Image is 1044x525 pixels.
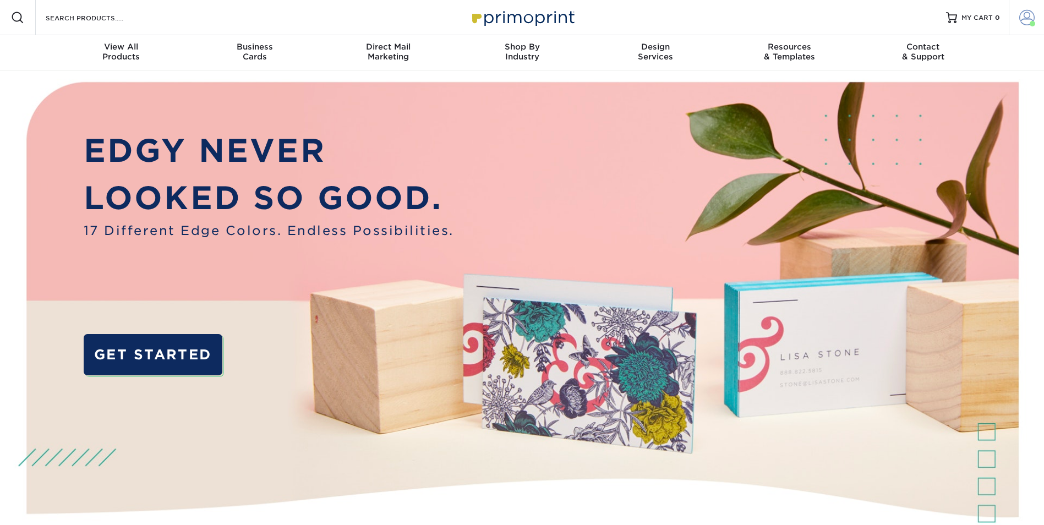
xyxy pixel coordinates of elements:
img: Primoprint [467,6,577,29]
a: BusinessCards [188,35,321,70]
span: 0 [995,14,1000,21]
div: Services [589,42,723,62]
span: 17 Different Edge Colors. Endless Possibilities. [84,221,454,240]
div: & Support [856,42,990,62]
a: Resources& Templates [723,35,856,70]
span: Contact [856,42,990,52]
a: Contact& Support [856,35,990,70]
div: & Templates [723,42,856,62]
span: Design [589,42,723,52]
a: View AllProducts [54,35,188,70]
span: Direct Mail [321,42,455,52]
div: Industry [455,42,589,62]
a: DesignServices [589,35,723,70]
div: Marketing [321,42,455,62]
input: SEARCH PRODUCTS..... [45,11,152,24]
div: Cards [188,42,321,62]
a: Direct MailMarketing [321,35,455,70]
div: Products [54,42,188,62]
span: Business [188,42,321,52]
a: Shop ByIndustry [455,35,589,70]
span: MY CART [961,13,993,23]
span: Shop By [455,42,589,52]
span: Resources [723,42,856,52]
p: LOOKED SO GOOD. [84,174,454,221]
span: View All [54,42,188,52]
a: GET STARTED [84,334,222,375]
p: EDGY NEVER [84,127,454,174]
